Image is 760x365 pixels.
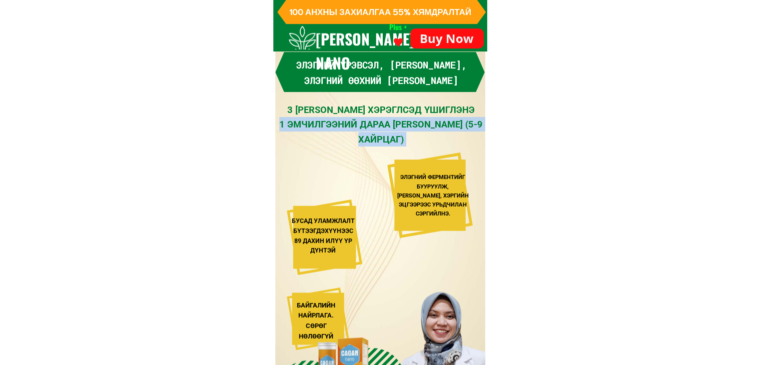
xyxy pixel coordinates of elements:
p: Buy Now [410,28,484,48]
div: ЭЛЭГНИЙ ФЕРМЕНТИЙГ БУУРУУЛЖ, [PERSON_NAME], ХЭРГИЙН ЭЦГЭЭРЭЭС УРЬДЧИЛАН СЭРГИЙЛНЭ. [396,173,470,218]
h3: [PERSON_NAME] NANO [316,27,427,75]
div: БАЙГАЛИЙН НАЙРЛАГА. СӨРӨГ НӨЛӨӨГҮЙ [289,300,343,342]
div: 3 [PERSON_NAME] ХЭРЭГЛСЭД ҮШИГЛЭНЭ 1 ЭМЧИЛГЭЭНИЙ ДАРАА [PERSON_NAME] (5-9 ХАЙРЦАГ) [277,102,485,146]
div: БУСАД УЛАМЖЛАЛТ БҮТЭЭГДЭХҮҮНЭЭС 89 ДАХИН ИЛҮҮ ҮР ДҮНТЭЙ [291,216,355,256]
h3: Элэгний үрэвсэл, [PERSON_NAME], элэгний өөхний [PERSON_NAME] [279,57,483,88]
